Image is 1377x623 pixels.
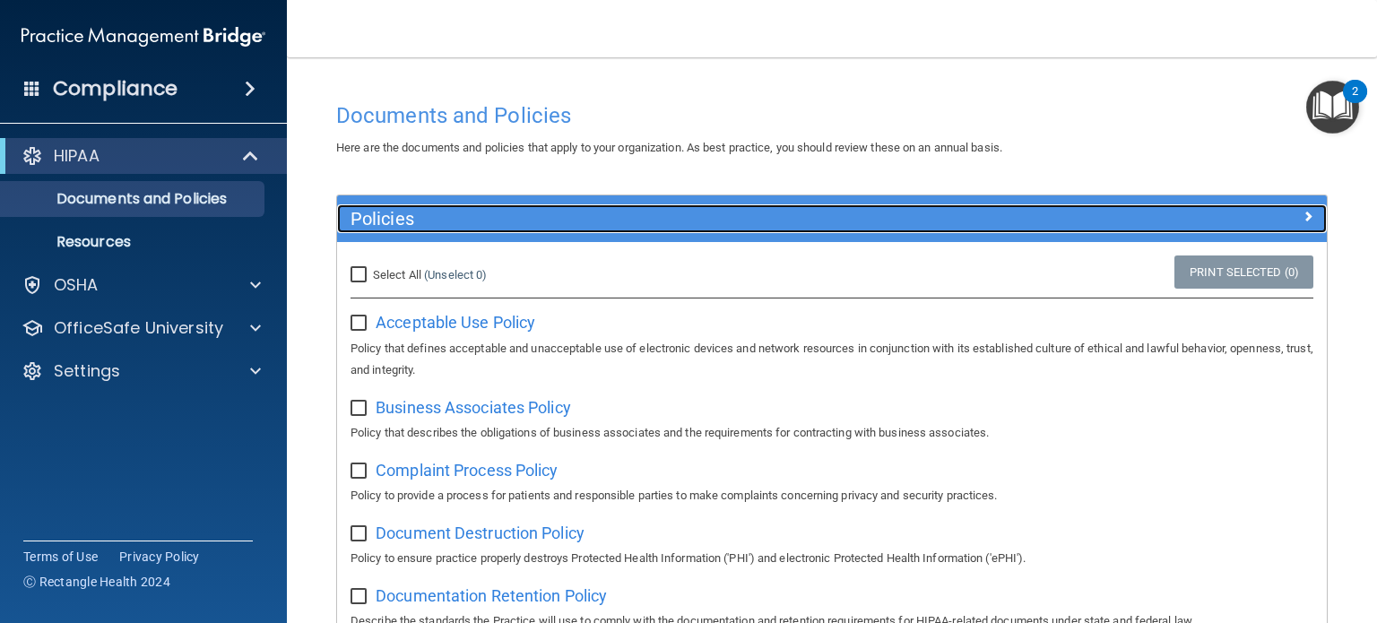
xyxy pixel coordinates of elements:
a: Privacy Policy [119,548,200,566]
span: Ⓒ Rectangle Health 2024 [23,573,170,591]
button: Open Resource Center, 2 new notifications [1306,81,1359,134]
span: Document Destruction Policy [376,523,585,542]
span: Business Associates Policy [376,398,571,417]
p: Policy to ensure practice properly destroys Protected Health Information ('PHI') and electronic P... [351,548,1313,569]
p: Policy to provide a process for patients and responsible parties to make complaints concerning pr... [351,485,1313,506]
a: HIPAA [22,145,260,167]
a: OfficeSafe University [22,317,261,339]
p: Policy that describes the obligations of business associates and the requirements for contracting... [351,422,1313,444]
h5: Policies [351,209,1066,229]
div: 2 [1352,91,1358,115]
input: Select All (Unselect 0) [351,268,371,282]
span: Documentation Retention Policy [376,586,607,605]
a: Settings [22,360,261,382]
p: Documents and Policies [12,190,256,208]
span: Here are the documents and policies that apply to your organization. As best practice, you should... [336,141,1002,154]
p: HIPAA [54,145,100,167]
span: Select All [373,268,421,281]
span: Acceptable Use Policy [376,313,535,332]
p: OfficeSafe University [54,317,223,339]
iframe: Drift Widget Chat Controller [1068,497,1355,567]
img: PMB logo [22,19,265,55]
p: Resources [12,233,256,251]
span: Complaint Process Policy [376,461,558,480]
a: Terms of Use [23,548,98,566]
h4: Documents and Policies [336,104,1328,127]
h4: Compliance [53,76,178,101]
p: OSHA [54,274,99,296]
a: Policies [351,204,1313,233]
a: (Unselect 0) [424,268,487,281]
p: Policy that defines acceptable and unacceptable use of electronic devices and network resources i... [351,338,1313,381]
p: Settings [54,360,120,382]
a: Print Selected (0) [1174,255,1313,289]
a: OSHA [22,274,261,296]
